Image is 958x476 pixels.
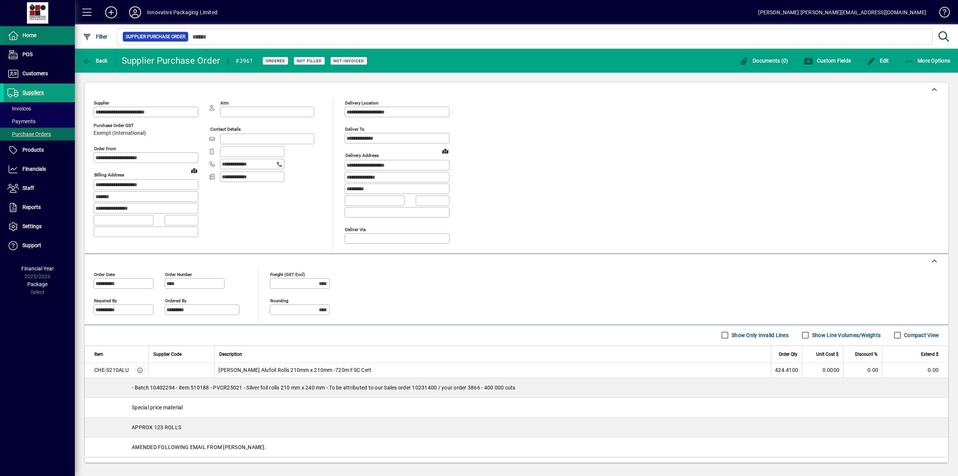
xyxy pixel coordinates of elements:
span: Not Invoiced [333,58,364,63]
span: Ordered [266,58,285,63]
span: Exempt (International) [94,130,146,136]
button: Filter [81,30,110,43]
span: Financials [22,166,46,172]
mat-label: Order date [94,272,115,277]
button: More Options [903,54,952,67]
span: Back [83,58,108,64]
span: Home [22,32,36,38]
div: APPROX 123 ROLLS [85,418,948,437]
mat-label: Required by [94,298,117,303]
a: Reports [4,198,75,217]
a: Financials [4,160,75,179]
span: Settings [22,223,42,229]
span: Products [22,147,44,153]
a: View on map [439,145,451,157]
div: AMENDED FOLLOWING EMAIL FROM [PERSON_NAME]. [85,437,948,457]
a: Invoices [4,102,75,115]
app-page-header-button: Back [75,54,116,67]
mat-label: Deliver via [345,227,366,232]
mat-label: Supplier [94,100,109,106]
span: Package [27,281,48,287]
span: Order Qty [779,350,797,358]
span: [PERSON_NAME] Alufoil Rolls 210mm x 210mm -720m FSC Cert [219,366,371,374]
div: [PERSON_NAME] [PERSON_NAME][EMAIL_ADDRESS][DOMAIN_NAME] [758,6,926,18]
span: Description [219,350,242,358]
span: Purchase Orders [7,131,51,137]
span: Invoices [7,106,31,112]
span: Custom Fields [804,58,851,64]
span: Unit Cost $ [816,350,839,358]
span: Edit [867,58,889,64]
span: Support [22,242,41,248]
mat-label: Freight (GST excl) [270,272,305,277]
mat-label: Deliver To [345,127,364,132]
a: Payments [4,115,75,128]
a: Customers [4,64,75,83]
a: Staff [4,179,75,198]
a: Products [4,141,75,160]
div: Innovative Packaging Limited [147,6,217,18]
a: Purchase Orders [4,128,75,140]
a: POS [4,45,75,64]
label: Show Only Invalid Lines [730,331,788,339]
span: Customers [22,70,48,76]
label: Compact View [903,331,939,339]
span: Payments [7,118,36,124]
mat-label: Ordered by [165,298,186,303]
button: Documents (0) [738,54,790,67]
div: - Batch 10402294 - item 510188 - PVCR25021 - Silver foil rolls 210 mm x 240 mm - To be attributed... [85,378,948,397]
span: Suppliers [22,90,44,95]
span: Reports [22,204,41,210]
span: Filter [83,34,108,40]
a: Knowledge Base [934,1,949,26]
span: More Options [905,58,951,64]
div: Special price material [85,398,948,417]
span: Item [94,350,103,358]
td: 0.00 [843,363,882,378]
span: Financial Year [21,266,54,272]
mat-label: Delivery Location [345,100,378,106]
mat-label: Attn [220,100,229,106]
span: Discount % [855,350,878,358]
button: Add [99,6,123,19]
div: CHE-S210ALU [94,366,129,374]
mat-label: Order from [94,146,116,151]
span: POS [22,51,33,57]
mat-label: Rounding [270,298,288,303]
mat-label: Order number [165,272,192,277]
td: 0.00 [882,363,948,378]
span: Supplier Purchase Order [126,33,185,40]
div: #3961 [235,55,253,67]
div: Supplier Purchase Order [122,55,220,67]
span: Documents (0) [740,58,788,64]
button: Profile [123,6,147,19]
span: Extend $ [921,350,939,358]
button: Back [81,54,110,67]
a: Home [4,26,75,45]
button: Custom Fields [802,54,853,67]
span: Staff [22,185,34,191]
label: Show Line Volumes/Weights [811,331,881,339]
span: Supplier Code [153,350,181,358]
button: Edit [865,54,891,67]
a: View on map [188,164,200,176]
span: Not Filled [297,58,322,63]
a: Settings [4,217,75,236]
td: 0.0000 [802,363,843,378]
td: 424.4100 [771,363,802,378]
span: Purchase Order GST [94,123,146,128]
a: Support [4,236,75,255]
